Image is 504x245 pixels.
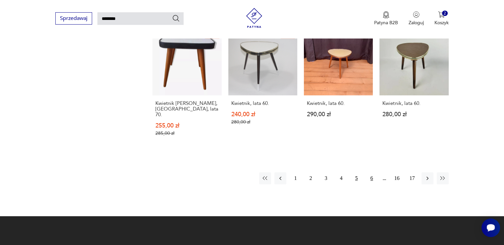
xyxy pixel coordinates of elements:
h3: Kwietnik, lata 60. [382,101,445,106]
button: 4 [335,172,347,184]
button: 2Koszyk [434,11,449,26]
img: Patyna - sklep z meblami i dekoracjami vintage [244,8,264,28]
button: 6 [366,172,378,184]
button: Zaloguj [409,11,424,26]
a: Ikona medaluPatyna B2B [374,11,398,26]
button: 3 [320,172,332,184]
p: 290,00 zł [307,112,370,117]
button: 5 [351,172,363,184]
a: SaleKwietnik, lata 60.Kwietnik, lata 60.240,00 zł280,00 zł [228,26,297,149]
div: 2 [442,11,448,16]
img: Ikona koszyka [438,11,445,18]
p: Zaloguj [409,20,424,26]
a: SaleKwietnik patyczak, Niemcy, lata 70.Kwietnik [PERSON_NAME], [GEOGRAPHIC_DATA], lata 70.255,00 ... [152,26,221,149]
button: 2 [305,172,317,184]
h3: Kwietnik [PERSON_NAME], [GEOGRAPHIC_DATA], lata 70. [155,101,218,118]
a: Sprzedawaj [55,17,92,21]
a: Kwietnik, lata 60.Kwietnik, lata 60.290,00 zł [304,26,373,149]
h3: Kwietnik, lata 60. [307,101,370,106]
button: Sprzedawaj [55,12,92,25]
h3: Kwietnik, lata 60. [231,101,294,106]
p: Koszyk [434,20,449,26]
iframe: Smartsupp widget button [481,218,500,237]
p: 285,00 zł [155,130,218,136]
button: 17 [406,172,418,184]
button: Szukaj [172,14,180,22]
p: 280,00 zł [231,119,294,125]
img: Ikona medalu [383,11,389,19]
p: 240,00 zł [231,112,294,117]
button: 16 [391,172,403,184]
p: Patyna B2B [374,20,398,26]
button: Patyna B2B [374,11,398,26]
p: 280,00 zł [382,112,445,117]
p: 255,00 zł [155,123,218,128]
a: Kwietnik, lata 60.Kwietnik, lata 60.280,00 zł [379,26,448,149]
button: 1 [290,172,302,184]
img: Ikonka użytkownika [413,11,420,18]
